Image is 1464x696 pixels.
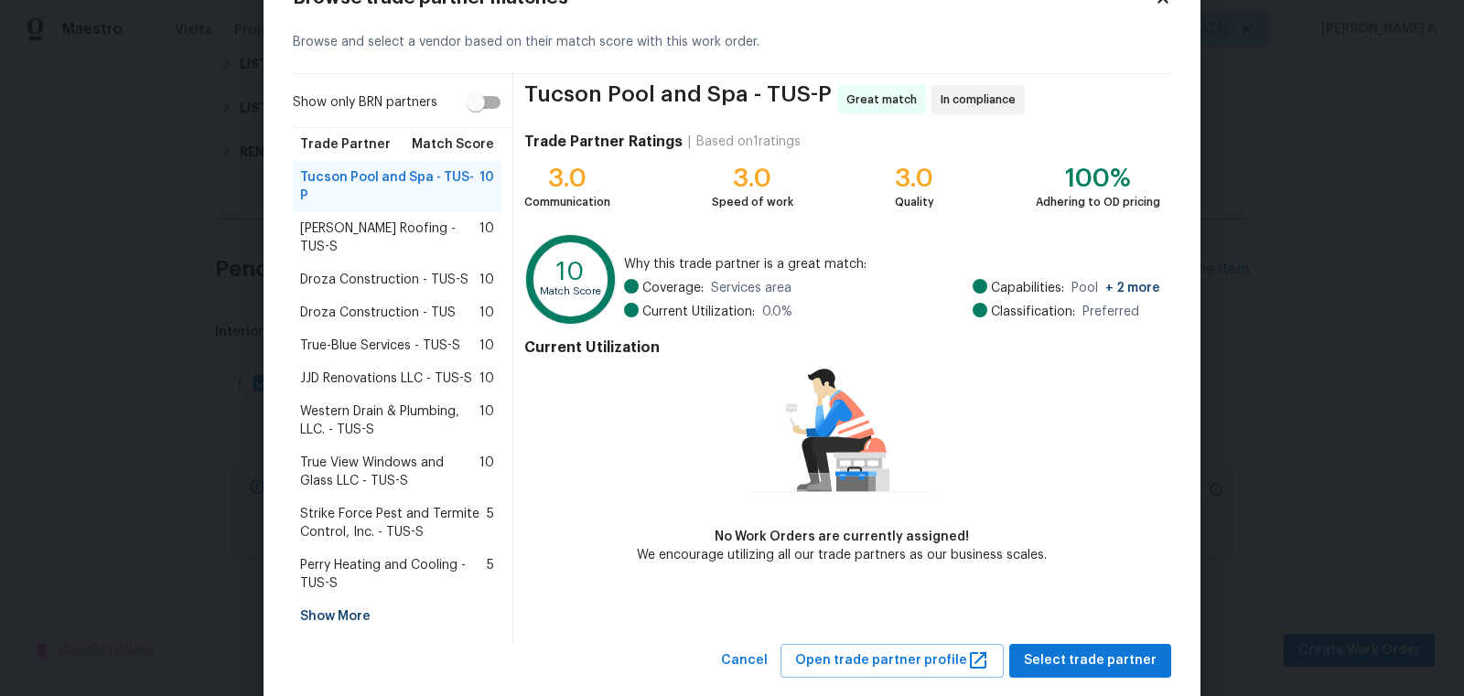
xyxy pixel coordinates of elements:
span: Open trade partner profile [795,649,989,672]
span: Preferred [1082,303,1139,321]
span: Match Score [412,135,494,154]
span: + 2 more [1105,282,1160,294]
span: Classification: [991,303,1075,321]
span: Show only BRN partners [293,93,437,112]
div: Browse and select a vendor based on their match score with this work order. [293,11,1171,74]
span: 0.0 % [762,303,792,321]
div: Communication [524,193,610,211]
text: 10 [556,259,585,284]
span: 10 [479,304,494,322]
span: Droza Construction - TUS-S [300,271,468,289]
span: Strike Force Pest and Termite Control, Inc. - TUS-S [300,505,487,541]
button: Select trade partner [1009,644,1171,678]
h4: Trade Partner Ratings [524,133,683,151]
div: 3.0 [524,169,610,187]
span: Perry Heating and Cooling - TUS-S [300,556,487,593]
div: Show More [293,600,501,633]
button: Open trade partner profile [780,644,1004,678]
span: Capabilities: [991,279,1064,297]
span: 5 [487,556,494,593]
span: Select trade partner [1024,649,1157,672]
span: Cancel [721,649,768,672]
span: Pool [1071,279,1160,297]
span: In compliance [941,91,1023,109]
span: Why this trade partner is a great match: [624,255,1160,273]
div: No Work Orders are currently assigned! [637,528,1047,546]
div: Adhering to OD pricing [1036,193,1160,211]
span: 10 [479,454,494,490]
div: 3.0 [712,169,793,187]
div: Based on 1 ratings [696,133,801,151]
span: Current Utilization: [642,303,755,321]
text: Match Score [540,286,601,296]
span: Tucson Pool and Spa - TUS-P [300,168,479,205]
span: 10 [479,168,494,205]
span: Coverage: [642,279,704,297]
button: Cancel [714,644,775,678]
span: Droza Construction - TUS [300,304,456,322]
div: We encourage utilizing all our trade partners as our business scales. [637,546,1047,564]
div: Speed of work [712,193,793,211]
span: 5 [487,505,494,541]
span: [PERSON_NAME] Roofing - TUS-S [300,220,479,256]
span: True View Windows and Glass LLC - TUS-S [300,454,479,490]
span: 10 [479,402,494,439]
span: Tucson Pool and Spa - TUS-P [524,85,832,114]
span: Services area [711,279,791,297]
span: 10 [479,271,494,289]
div: Quality [895,193,934,211]
h4: Current Utilization [524,338,1160,357]
span: 10 [479,337,494,355]
span: 10 [479,220,494,256]
div: 100% [1036,169,1160,187]
span: True-Blue Services - TUS-S [300,337,460,355]
span: JJD Renovations LLC - TUS-S [300,369,472,388]
span: Great match [846,91,924,109]
span: Western Drain & Plumbing, LLC. - TUS-S [300,402,479,439]
span: 10 [479,369,494,388]
div: | [683,133,696,151]
span: Trade Partner [300,135,391,154]
div: 3.0 [895,169,934,187]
